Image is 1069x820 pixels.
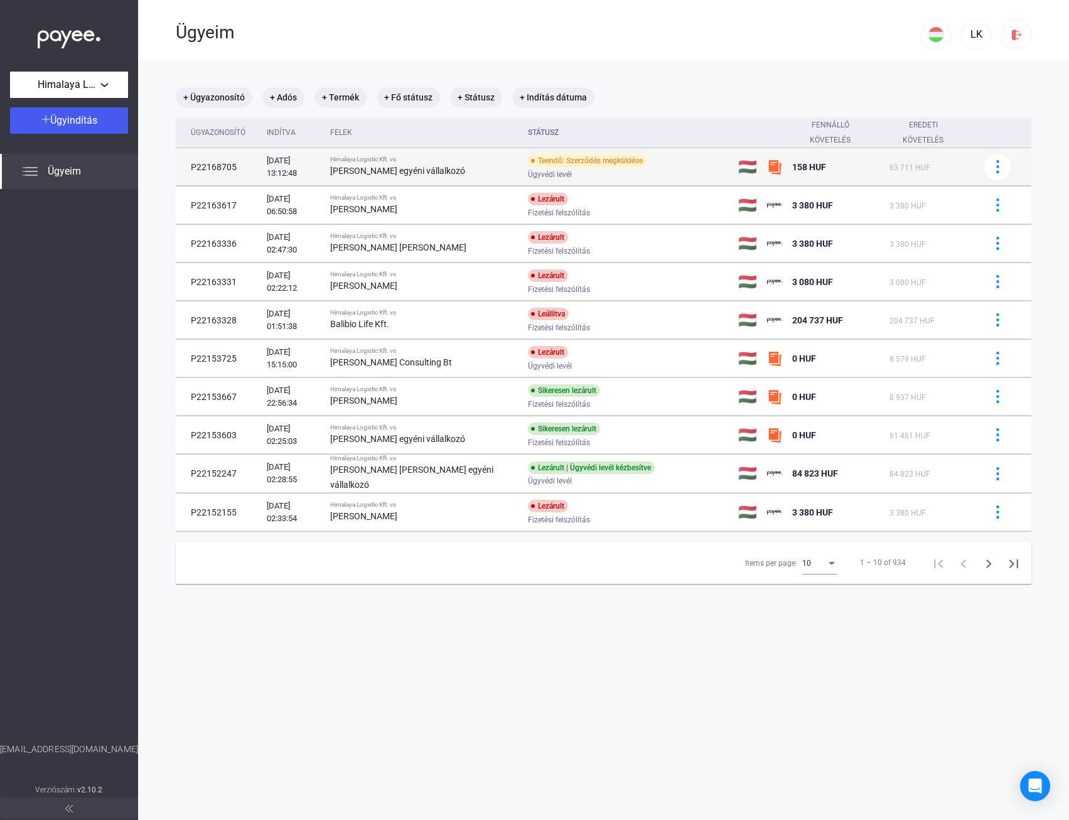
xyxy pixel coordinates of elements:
[176,22,921,43] div: Ügyeim
[176,378,262,416] td: P22153667
[745,556,797,571] div: Items per page:
[792,468,838,478] span: 84 823 HUF
[767,313,782,328] img: payee-logo
[528,512,590,527] span: Fizetési felszólítás
[921,19,951,50] button: HU
[528,359,572,374] span: Ügyvédi levél
[889,278,926,287] span: 3 080 HUF
[991,160,1004,173] img: more-blue
[1001,550,1026,575] button: Last page
[330,501,518,509] div: Himalaya Logistic Kft. vs
[528,435,590,450] span: Fizetési felszólítás
[984,422,1011,448] button: more-blue
[176,148,262,186] td: P22168705
[889,117,957,148] div: Eredeti követelés
[267,154,320,180] div: [DATE] 13:12:48
[176,225,262,262] td: P22163336
[961,19,991,50] button: LK
[267,308,320,333] div: [DATE] 01:51:38
[733,416,762,454] td: 🇭🇺
[802,555,837,570] mat-select: Items per page:
[733,186,762,224] td: 🇭🇺
[267,231,320,256] div: [DATE] 02:47:30
[267,125,320,140] div: Indítva
[889,117,969,148] div: Eredeti követelés
[528,308,569,320] div: Leállítva
[528,461,655,474] div: Lezárult | Ügyvédi levél kézbesítve
[176,301,262,339] td: P22163328
[23,164,38,179] img: list.svg
[991,467,1004,480] img: more-blue
[889,202,926,210] span: 3 380 HUF
[267,346,320,371] div: [DATE] 15:15:00
[792,200,833,210] span: 3 380 HUF
[176,263,262,301] td: P22163331
[767,466,782,481] img: payee-logo
[38,23,100,49] img: white-payee-white-dot.svg
[792,239,833,249] span: 3 380 HUF
[176,455,262,493] td: P22152247
[528,282,590,297] span: Fizetési felszólítás
[267,269,320,294] div: [DATE] 02:22:12
[528,320,590,335] span: Fizetési felszólítás
[792,430,816,440] span: 0 HUF
[991,428,1004,441] img: more-blue
[330,242,466,252] strong: [PERSON_NAME] [PERSON_NAME]
[330,156,518,163] div: Himalaya Logistic Kft. vs
[984,307,1011,333] button: more-blue
[733,225,762,262] td: 🇭🇺
[528,231,568,244] div: Lezárult
[733,378,762,416] td: 🇭🇺
[767,389,782,404] img: szamlazzhu-mini
[176,416,262,454] td: P22153603
[991,352,1004,365] img: more-blue
[330,424,518,431] div: Himalaya Logistic Kft. vs
[733,301,762,339] td: 🇭🇺
[965,27,987,42] div: LK
[176,186,262,224] td: P22163617
[191,125,245,140] div: Ügyazonosító
[767,159,782,175] img: szamlazzhu-mini
[767,198,782,213] img: payee-logo
[767,428,782,443] img: szamlazzhu-mini
[984,230,1011,257] button: more-blue
[330,357,452,367] strong: [PERSON_NAME] Consulting Bt
[330,319,389,329] strong: Balibio Life Kft.
[984,192,1011,218] button: more-blue
[330,232,518,240] div: Himalaya Logistic Kft. vs
[889,355,926,364] span: 8 579 HUF
[984,345,1011,372] button: more-blue
[928,27,943,42] img: HU
[48,164,81,179] span: Ügyeim
[926,550,951,575] button: First page
[951,550,976,575] button: Previous page
[767,351,782,366] img: szamlazzhu-mini
[889,393,926,402] span: 8 937 HUF
[262,87,304,107] mat-chip: + Adós
[450,87,502,107] mat-chip: + Státusz
[77,785,103,794] strong: v2.10.2
[176,87,252,107] mat-chip: + Ügyazonosító
[976,550,1001,575] button: Next page
[330,511,397,521] strong: [PERSON_NAME]
[330,434,465,444] strong: [PERSON_NAME] egyéni vállalkozó
[330,166,465,176] strong: [PERSON_NAME] egyéni vállalkozó
[889,240,926,249] span: 3 380 HUF
[330,455,518,462] div: Himalaya Logistic Kft. vs
[267,461,320,486] div: [DATE] 02:28:55
[330,125,518,140] div: Felek
[991,505,1004,519] img: more-blue
[991,237,1004,250] img: more-blue
[267,384,320,409] div: [DATE] 22:56:34
[860,555,906,570] div: 1 – 10 of 934
[792,117,879,148] div: Fennálló követelés
[267,193,320,218] div: [DATE] 06:50:58
[889,509,926,517] span: 3 380 HUF
[528,269,568,282] div: Lezárult
[991,198,1004,212] img: more-blue
[528,205,590,220] span: Fizetési felszólítás
[984,460,1011,487] button: more-blue
[330,204,397,214] strong: [PERSON_NAME]
[984,384,1011,410] button: more-blue
[10,72,128,98] button: Himalaya Logistic Kft.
